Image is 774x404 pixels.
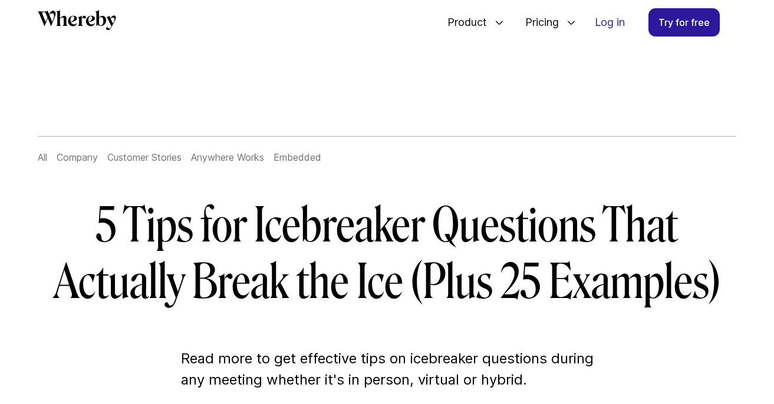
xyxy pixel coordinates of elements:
[48,197,727,310] h1: 5 Tips for Icebreaker Questions That Actually Break the Ice (Plus 25 Examples)
[38,10,116,30] svg: Whereby
[274,151,321,163] a: Embedded
[107,151,182,163] a: Customer Stories
[648,8,720,37] a: Try for free
[38,10,116,34] a: Whereby
[57,151,98,163] a: Company
[38,151,47,163] a: All
[513,3,562,42] span: Pricing
[181,348,594,390] p: Read more to get effective tips on icebreaker questions during any meeting whether it's in person...
[585,9,634,36] a: Log in
[436,3,490,42] span: Product
[191,151,264,163] a: Anywhere Works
